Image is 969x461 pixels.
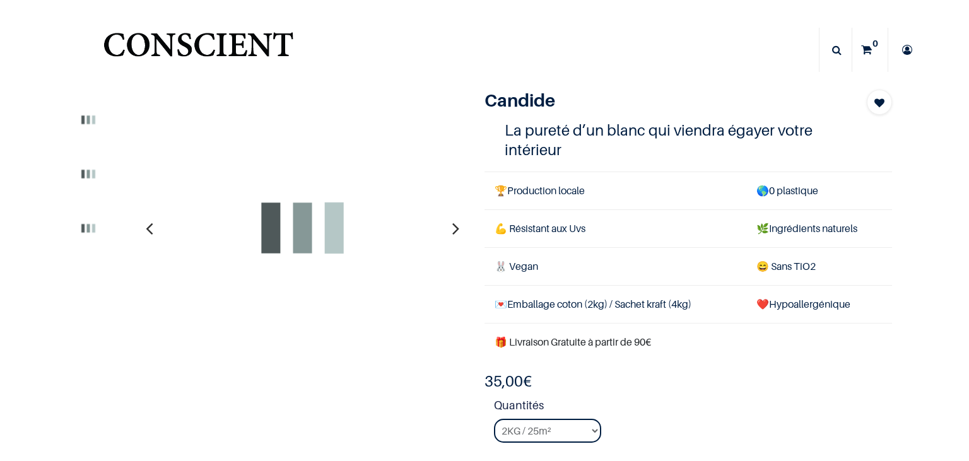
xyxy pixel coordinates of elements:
span: 💌 [495,298,507,310]
td: Emballage coton (2kg) / Sachet kraft (4kg) [484,286,746,324]
b: € [484,372,532,390]
img: Product image [65,96,112,143]
span: 💪 Résistant aux Uvs [495,222,585,235]
strong: Quantités [494,397,892,419]
h4: La pureté d’un blanc qui viendra égayer votre intérieur [505,120,872,160]
td: ans TiO2 [746,247,892,285]
sup: 0 [869,37,881,50]
span: 🌿 [756,222,769,235]
a: 0 [852,28,888,72]
img: Product image [65,205,112,252]
img: Product image [163,90,441,367]
td: 0 plastique [746,172,892,209]
span: 35,00 [484,372,523,390]
span: 🌎 [756,184,769,197]
td: Ingrédients naturels [746,209,892,247]
td: ❤️Hypoallergénique [746,286,892,324]
span: 🏆 [495,184,507,197]
img: Product image [65,151,112,197]
img: Conscient [101,25,296,75]
a: Logo of Conscient [101,25,296,75]
span: Add to wishlist [874,95,884,110]
td: Production locale [484,172,746,209]
h1: Candide [484,90,831,111]
button: Add to wishlist [867,90,892,115]
span: 🐰 Vegan [495,260,538,272]
span: 😄 S [756,260,777,272]
font: 🎁 Livraison Gratuite à partir de 90€ [495,336,651,348]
